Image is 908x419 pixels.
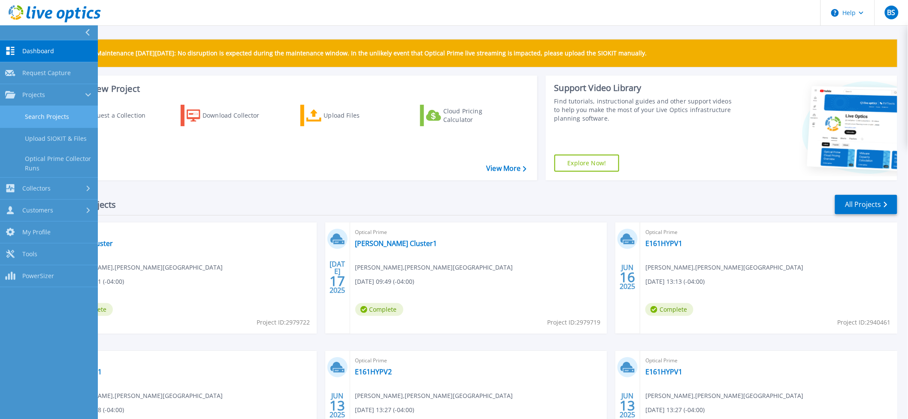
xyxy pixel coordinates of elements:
span: Optical Prime [645,228,892,237]
span: Project ID: 2979719 [547,318,600,327]
div: Find tutorials, instructional guides and other support videos to help you make the most of your L... [554,97,735,123]
span: Complete [355,303,403,316]
div: Download Collector [203,107,271,124]
span: [PERSON_NAME] , [PERSON_NAME][GEOGRAPHIC_DATA] [645,391,803,401]
span: My Profile [22,228,51,236]
a: Explore Now! [554,155,620,172]
a: All Projects [835,195,897,214]
span: Project ID: 2979722 [257,318,310,327]
span: Dashboard [22,47,54,55]
a: Request a Collection [61,105,157,126]
a: Cloud Pricing Calculator [420,105,516,126]
span: [DATE] 13:27 (-04:00) [645,405,705,415]
a: View More [486,164,526,173]
span: [DATE] 13:13 (-04:00) [645,277,705,286]
span: Optical Prime [65,228,312,237]
a: E161HYPV1 [645,367,682,376]
span: [PERSON_NAME] , [PERSON_NAME][GEOGRAPHIC_DATA] [355,263,513,272]
a: E161HYPV1 [645,239,682,248]
span: Project ID: 2940461 [838,318,891,327]
a: [PERSON_NAME] Cluster1 [355,239,437,248]
span: 16 [620,273,636,281]
span: Optical Prime [355,228,602,237]
a: E161HYPV2 [355,367,392,376]
span: Customers [22,206,53,214]
span: 17 [330,277,345,285]
div: Cloud Pricing Calculator [443,107,512,124]
span: Optical Prime [355,356,602,365]
span: [PERSON_NAME] , [PERSON_NAME][GEOGRAPHIC_DATA] [65,391,223,401]
span: 13 [620,402,636,409]
span: Projects [22,91,45,99]
div: [DATE] 2025 [329,261,345,293]
div: Upload Files [324,107,393,124]
span: Optical Prime [65,356,312,365]
div: Support Video Library [554,82,735,94]
a: Upload Files [300,105,396,126]
span: Tools [22,250,37,258]
p: Scheduled Maintenance [DATE][DATE]: No disruption is expected during the maintenance window. In t... [64,50,647,57]
div: Request a Collection [85,107,154,124]
span: PowerSizer [22,272,54,280]
span: Request Capture [22,69,71,77]
span: Collectors [22,185,51,192]
span: [PERSON_NAME] , [PERSON_NAME][GEOGRAPHIC_DATA] [355,391,513,401]
h3: Start a New Project [61,84,526,94]
span: [PERSON_NAME] , [PERSON_NAME][GEOGRAPHIC_DATA] [65,263,223,272]
span: [PERSON_NAME] , [PERSON_NAME][GEOGRAPHIC_DATA] [645,263,803,272]
span: 13 [330,402,345,409]
a: Download Collector [181,105,276,126]
span: Complete [645,303,693,316]
span: Optical Prime [645,356,892,365]
span: [DATE] 13:27 (-04:00) [355,405,415,415]
span: [DATE] 09:49 (-04:00) [355,277,415,286]
div: JUN 2025 [620,261,636,293]
span: BS [887,9,896,16]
